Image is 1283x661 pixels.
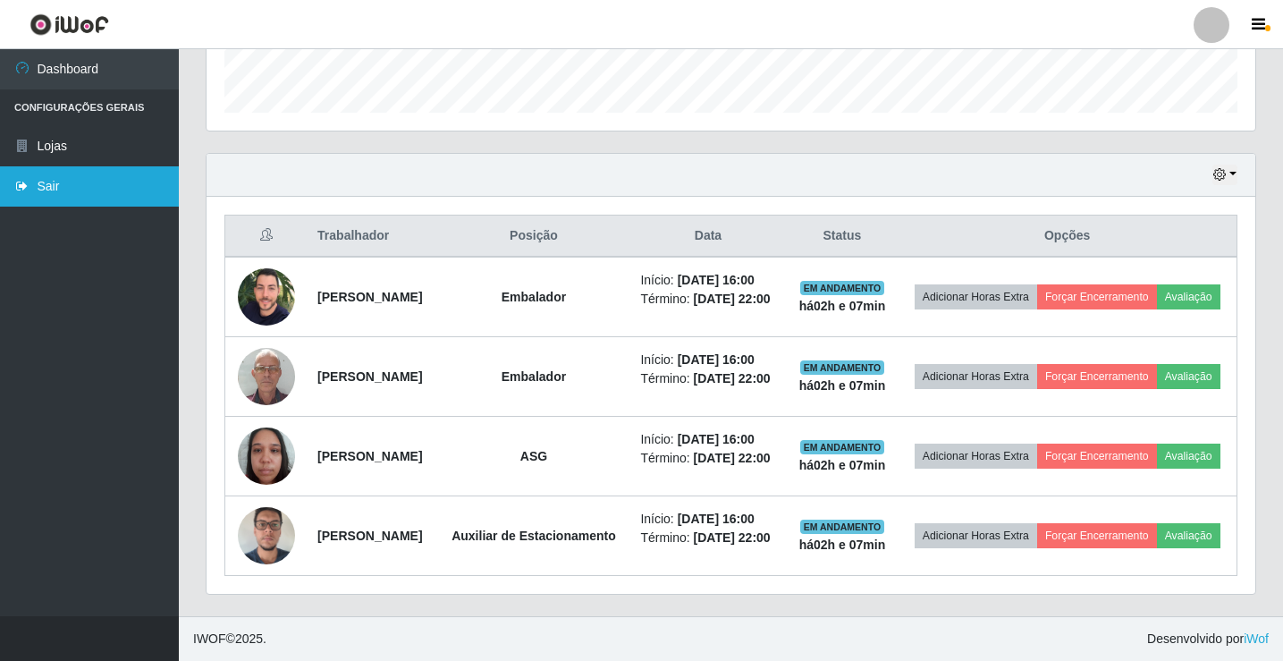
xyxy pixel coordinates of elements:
[694,530,771,545] time: [DATE] 22:00
[1157,364,1220,389] button: Avaliação
[1037,364,1157,389] button: Forçar Encerramento
[640,290,775,309] li: Término:
[30,13,109,36] img: CoreUI Logo
[694,451,771,465] time: [DATE] 22:00
[799,378,886,393] strong: há 02 h e 07 min
[678,512,755,526] time: [DATE] 16:00
[678,273,755,287] time: [DATE] 16:00
[678,432,755,446] time: [DATE] 16:00
[502,290,566,304] strong: Embalador
[678,352,755,367] time: [DATE] 16:00
[640,430,775,449] li: Início:
[193,630,266,648] span: © 2025 .
[640,271,775,290] li: Início:
[915,364,1037,389] button: Adicionar Horas Extra
[915,523,1037,548] button: Adicionar Horas Extra
[238,261,295,332] img: 1683118670739.jpeg
[1037,523,1157,548] button: Forçar Encerramento
[640,351,775,369] li: Início:
[1157,523,1220,548] button: Avaliação
[438,216,630,258] th: Posição
[520,449,547,463] strong: ASG
[307,216,437,258] th: Trabalhador
[799,299,886,313] strong: há 02 h e 07 min
[640,510,775,529] li: Início:
[317,290,422,304] strong: [PERSON_NAME]
[915,284,1037,309] button: Adicionar Horas Extra
[452,529,616,543] strong: Auxiliar de Estacionamento
[799,458,886,472] strong: há 02 h e 07 min
[317,369,422,384] strong: [PERSON_NAME]
[317,529,422,543] strong: [PERSON_NAME]
[1157,444,1220,469] button: Avaliação
[787,216,899,258] th: Status
[800,440,885,454] span: EM ANDAMENTO
[640,369,775,388] li: Término:
[1147,630,1269,648] span: Desenvolvido por
[915,444,1037,469] button: Adicionar Horas Extra
[1244,631,1269,646] a: iWof
[799,538,886,552] strong: há 02 h e 07 min
[502,369,566,384] strong: Embalador
[640,449,775,468] li: Término:
[800,520,885,534] span: EM ANDAMENTO
[629,216,786,258] th: Data
[694,371,771,386] time: [DATE] 22:00
[694,292,771,306] time: [DATE] 22:00
[1157,284,1220,309] button: Avaliação
[800,281,885,295] span: EM ANDAMENTO
[317,449,422,463] strong: [PERSON_NAME]
[238,418,295,494] img: 1740415667017.jpeg
[193,631,226,646] span: IWOF
[1037,284,1157,309] button: Forçar Encerramento
[800,360,885,375] span: EM ANDAMENTO
[898,216,1237,258] th: Opções
[640,529,775,547] li: Término:
[238,497,295,573] img: 1740418670523.jpeg
[1037,444,1157,469] button: Forçar Encerramento
[238,338,295,414] img: 1744124965396.jpeg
